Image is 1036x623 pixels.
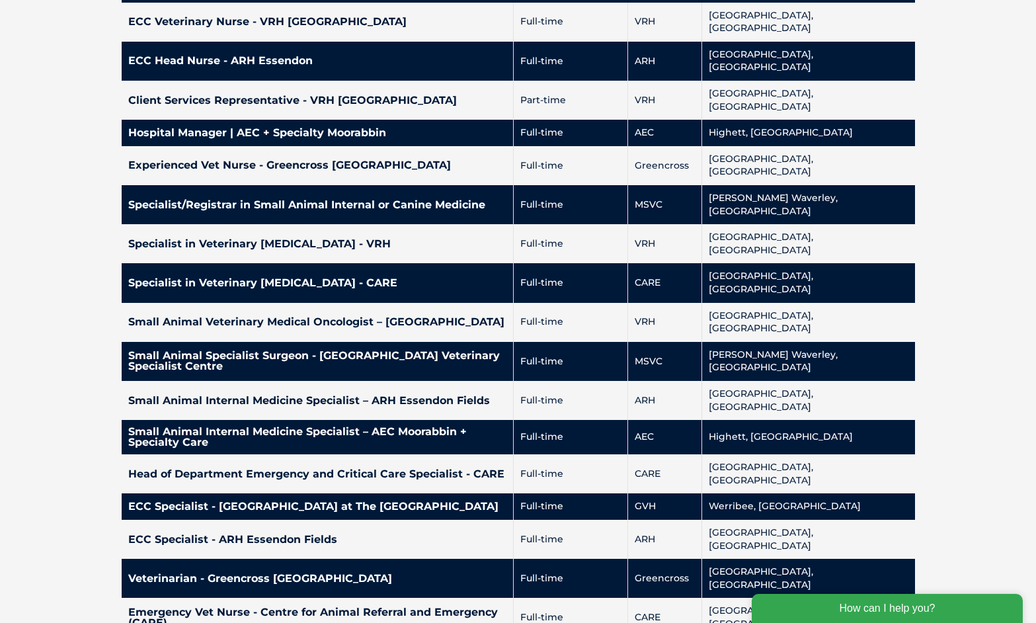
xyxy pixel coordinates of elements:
[702,263,915,302] td: [GEOGRAPHIC_DATA], [GEOGRAPHIC_DATA]
[628,185,702,224] td: MSVC
[702,454,915,493] td: [GEOGRAPHIC_DATA], [GEOGRAPHIC_DATA]
[628,42,702,81] td: ARH
[514,303,628,342] td: Full-time
[702,342,915,381] td: [PERSON_NAME] Waverley, [GEOGRAPHIC_DATA]
[128,200,507,210] h4: Specialist/Registrar in Small Animal Internal or Canine Medicine
[128,573,507,584] h4: Veterinarian - Greencross [GEOGRAPHIC_DATA]
[702,520,915,559] td: [GEOGRAPHIC_DATA], [GEOGRAPHIC_DATA]
[702,120,915,146] td: Highett, [GEOGRAPHIC_DATA]
[628,381,702,420] td: ARH
[702,559,915,598] td: [GEOGRAPHIC_DATA], [GEOGRAPHIC_DATA]
[128,317,507,327] h4: Small Animal Veterinary Medical Oncologist – [GEOGRAPHIC_DATA]
[702,42,915,81] td: [GEOGRAPHIC_DATA], [GEOGRAPHIC_DATA]
[514,120,628,146] td: Full-time
[628,303,702,342] td: VRH
[128,17,507,27] h4: ECC Veterinary Nurse - VRH [GEOGRAPHIC_DATA]
[514,224,628,263] td: Full-time
[128,395,507,406] h4: Small Animal Internal Medicine Specialist – ARH Essendon Fields
[702,420,915,454] td: Highett, [GEOGRAPHIC_DATA]
[514,493,628,520] td: Full-time
[628,493,702,520] td: GVH
[514,81,628,120] td: Part-time
[628,120,702,146] td: AEC
[514,454,628,493] td: Full-time
[702,224,915,263] td: [GEOGRAPHIC_DATA], [GEOGRAPHIC_DATA]
[628,3,702,42] td: VRH
[128,278,507,288] h4: Specialist in Veterinary [MEDICAL_DATA] - CARE
[128,239,507,249] h4: Specialist in Veterinary [MEDICAL_DATA] - VRH
[128,128,507,138] h4: Hospital Manager | AEC + Specialty Moorabbin
[514,146,628,185] td: Full-time
[628,520,702,559] td: ARH
[702,303,915,342] td: [GEOGRAPHIC_DATA], [GEOGRAPHIC_DATA]
[702,3,915,42] td: [GEOGRAPHIC_DATA], [GEOGRAPHIC_DATA]
[628,420,702,454] td: AEC
[128,501,507,512] h4: ECC Specialist - [GEOGRAPHIC_DATA] at The [GEOGRAPHIC_DATA]
[128,469,507,479] h4: Head of Department Emergency and Critical Care Specialist - CARE
[514,520,628,559] td: Full-time
[628,81,702,120] td: VRH
[702,381,915,420] td: [GEOGRAPHIC_DATA], [GEOGRAPHIC_DATA]
[8,8,279,37] div: How can I help you?
[514,559,628,598] td: Full-time
[628,454,702,493] td: CARE
[628,263,702,302] td: CARE
[628,146,702,185] td: Greencross
[514,381,628,420] td: Full-time
[514,420,628,454] td: Full-time
[514,342,628,381] td: Full-time
[628,559,702,598] td: Greencross
[514,3,628,42] td: Full-time
[514,263,628,302] td: Full-time
[702,493,915,520] td: Werribee, [GEOGRAPHIC_DATA]
[128,56,507,66] h4: ECC Head Nurse - ARH Essendon
[702,146,915,185] td: [GEOGRAPHIC_DATA], [GEOGRAPHIC_DATA]
[128,351,507,372] h4: Small Animal Specialist Surgeon - [GEOGRAPHIC_DATA] Veterinary Specialist Centre
[702,185,915,224] td: [PERSON_NAME] Waverley, [GEOGRAPHIC_DATA]
[128,534,507,545] h4: ECC Specialist - ARH Essendon Fields
[514,42,628,81] td: Full-time
[128,160,507,171] h4: Experienced Vet Nurse - Greencross [GEOGRAPHIC_DATA]
[702,81,915,120] td: [GEOGRAPHIC_DATA], [GEOGRAPHIC_DATA]
[128,427,507,448] h4: Small Animal Internal Medicine Specialist – AEC Moorabbin + Specialty Care
[514,185,628,224] td: Full-time
[628,224,702,263] td: VRH
[628,342,702,381] td: MSVC
[128,95,507,106] h4: Client Services Representative - VRH [GEOGRAPHIC_DATA]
